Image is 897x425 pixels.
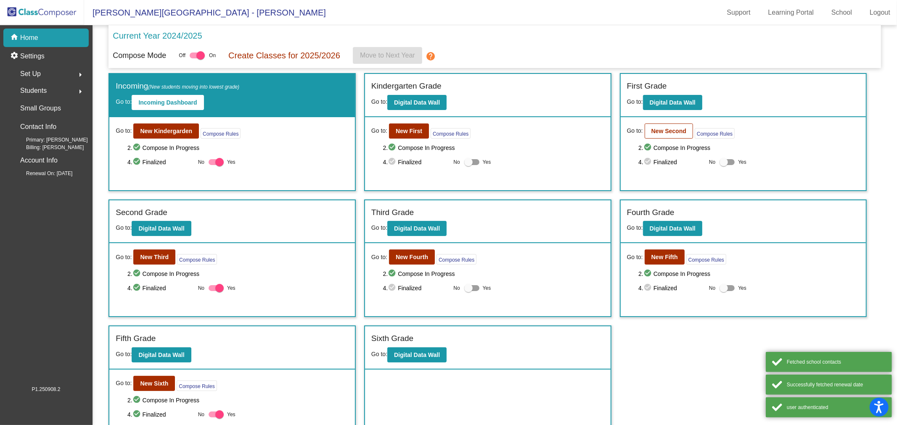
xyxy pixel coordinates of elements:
[426,51,436,61] mat-icon: help
[371,253,387,262] span: Go to:
[651,128,686,134] b: New Second
[650,225,696,232] b: Digital Data Wall
[643,95,702,110] button: Digital Data Wall
[863,6,897,19] a: Logout
[787,358,886,366] div: Fetched school contacts
[396,128,422,134] b: New First
[738,157,746,167] span: Yes
[20,85,47,97] span: Students
[138,99,197,106] b: Incoming Dashboard
[762,6,821,19] a: Learning Portal
[140,380,168,387] b: New Sixth
[20,33,38,43] p: Home
[116,207,167,219] label: Second Grade
[140,128,192,134] b: New Kindergarden
[787,404,886,411] div: user authenticated
[148,84,239,90] span: (New students moving into lowest grade)
[132,395,143,405] mat-icon: check_circle
[825,6,859,19] a: School
[709,158,715,166] span: No
[13,136,88,144] span: Primary: [PERSON_NAME]
[133,123,199,139] button: New Kindergarden
[371,224,387,231] span: Go to:
[431,128,471,139] button: Compose Rules
[75,87,85,97] mat-icon: arrow_right
[638,269,860,279] span: 2. Compose In Progress
[227,157,235,167] span: Yes
[227,283,235,293] span: Yes
[371,333,413,345] label: Sixth Grade
[227,409,235,420] span: Yes
[20,68,41,80] span: Set Up
[638,143,860,153] span: 2. Compose In Progress
[627,98,643,105] span: Go to:
[383,269,604,279] span: 2. Compose In Progress
[394,225,440,232] b: Digital Data Wall
[228,49,340,62] p: Create Classes for 2025/2026
[627,207,675,219] label: Fourth Grade
[20,121,56,133] p: Contact Info
[116,80,239,92] label: Incoming
[75,70,85,80] mat-icon: arrow_right
[209,52,216,59] span: On
[387,347,447,362] button: Digital Data Wall
[132,283,143,293] mat-icon: check_circle
[13,144,84,151] span: Billing: [PERSON_NAME]
[371,126,387,135] span: Go to:
[116,379,132,388] span: Go to:
[643,269,654,279] mat-icon: check_circle
[198,411,204,418] span: No
[20,51,45,61] p: Settings
[627,224,643,231] span: Go to:
[453,284,460,292] span: No
[650,99,696,106] b: Digital Data Wall
[651,254,678,260] b: New Fifth
[453,158,460,166] span: No
[132,221,191,236] button: Digital Data Wall
[383,283,450,293] span: 4. Finalized
[113,29,202,42] p: Current Year 2024/2025
[394,352,440,358] b: Digital Data Wall
[627,80,667,92] label: First Grade
[84,6,326,19] span: [PERSON_NAME][GEOGRAPHIC_DATA] - [PERSON_NAME]
[643,143,654,153] mat-icon: check_circle
[127,395,349,405] span: 2. Compose In Progress
[643,283,654,293] mat-icon: check_circle
[389,123,429,139] button: New First
[645,123,693,139] button: New Second
[133,249,175,265] button: New Third
[388,143,398,153] mat-icon: check_circle
[383,157,450,167] span: 4. Finalized
[483,157,491,167] span: Yes
[10,33,20,43] mat-icon: home
[394,99,440,106] b: Digital Data Wall
[132,409,143,420] mat-icon: check_circle
[177,380,217,391] button: Compose Rules
[371,80,442,92] label: Kindergarten Grade
[179,52,185,59] span: Off
[10,51,20,61] mat-icon: settings
[387,95,447,110] button: Digital Data Wall
[388,157,398,167] mat-icon: check_circle
[686,254,726,265] button: Compose Rules
[177,254,217,265] button: Compose Rules
[198,284,204,292] span: No
[132,157,143,167] mat-icon: check_circle
[138,225,184,232] b: Digital Data Wall
[127,269,349,279] span: 2. Compose In Progress
[138,352,184,358] b: Digital Data Wall
[388,269,398,279] mat-icon: check_circle
[643,157,654,167] mat-icon: check_circle
[720,6,757,19] a: Support
[709,284,715,292] span: No
[127,283,194,293] span: 4. Finalized
[643,221,702,236] button: Digital Data Wall
[371,98,387,105] span: Go to:
[627,253,643,262] span: Go to:
[695,128,735,139] button: Compose Rules
[113,50,166,61] p: Compose Mode
[645,249,685,265] button: New Fifth
[483,283,491,293] span: Yes
[20,155,58,166] p: Account Info
[127,157,194,167] span: 4. Finalized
